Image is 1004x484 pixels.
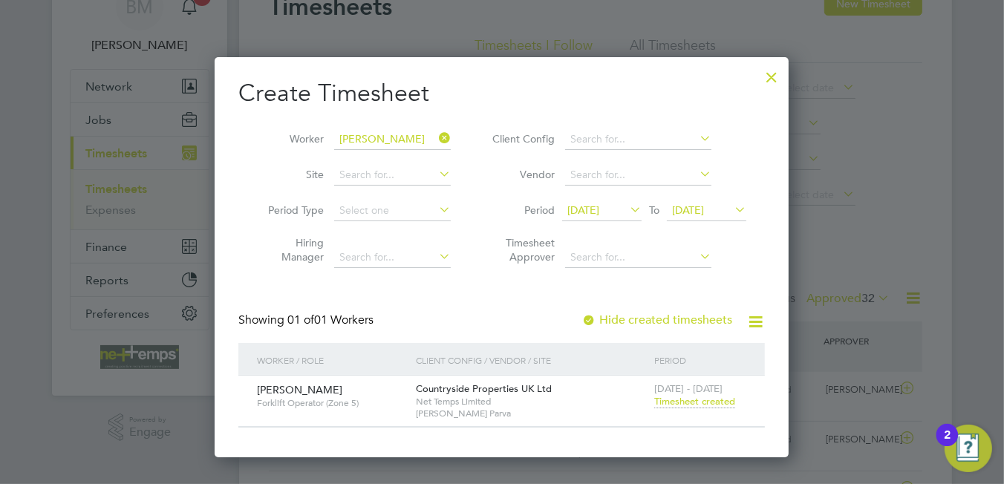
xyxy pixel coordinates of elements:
h2: Create Timesheet [238,78,765,109]
label: Worker [257,132,324,145]
div: Client Config / Vendor / Site [412,343,651,377]
span: 01 of [287,313,314,327]
span: [DATE] - [DATE] [654,382,723,395]
input: Search for... [565,129,711,150]
label: Vendor [488,168,555,181]
div: 2 [944,435,951,454]
span: 01 Workers [287,313,374,327]
span: [PERSON_NAME] Parva [416,408,647,419]
span: Forklift Operator (Zone 5) [257,397,405,409]
span: [PERSON_NAME] [257,383,342,396]
div: Period [651,343,750,377]
button: Open Resource Center, 2 new notifications [945,425,992,472]
label: Period [488,203,555,217]
span: Countryside Properties UK Ltd [416,382,552,395]
span: [DATE] [672,203,704,217]
input: Search for... [334,165,451,186]
input: Search for... [334,247,451,268]
input: Search for... [565,247,711,268]
input: Select one [334,200,451,221]
span: Net Temps Limited [416,396,647,408]
span: Timesheet created [654,395,735,408]
div: Showing [238,313,376,328]
input: Search for... [334,129,451,150]
span: To [645,200,664,220]
label: Hide created timesheets [581,313,732,327]
label: Site [257,168,324,181]
label: Period Type [257,203,324,217]
label: Timesheet Approver [488,236,555,263]
span: [DATE] [567,203,599,217]
input: Search for... [565,165,711,186]
label: Hiring Manager [257,236,324,263]
div: Worker / Role [253,343,412,377]
label: Client Config [488,132,555,145]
